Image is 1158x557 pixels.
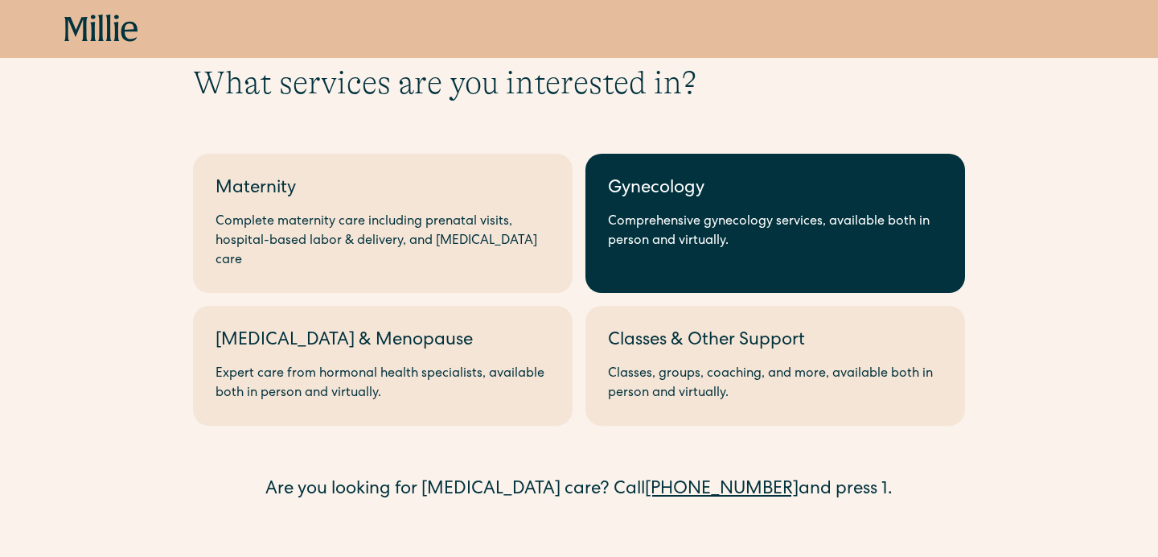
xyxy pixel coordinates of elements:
a: MaternityComplete maternity care including prenatal visits, hospital-based labor & delivery, and ... [193,154,573,293]
div: Gynecology [608,176,942,203]
div: Classes, groups, coaching, and more, available both in person and virtually. [608,365,942,403]
div: Classes & Other Support [608,328,942,355]
a: [PHONE_NUMBER] [645,481,799,499]
div: Maternity [216,176,550,203]
div: Expert care from hormonal health specialists, available both in person and virtually. [216,365,550,403]
div: Are you looking for [MEDICAL_DATA] care? Call and press 1. [193,477,965,504]
div: Complete maternity care including prenatal visits, hospital-based labor & delivery, and [MEDICAL_... [216,212,550,270]
h1: What services are you interested in? [193,64,965,102]
a: GynecologyComprehensive gynecology services, available both in person and virtually. [585,154,965,293]
div: [MEDICAL_DATA] & Menopause [216,328,550,355]
div: Comprehensive gynecology services, available both in person and virtually. [608,212,942,251]
a: [MEDICAL_DATA] & MenopauseExpert care from hormonal health specialists, available both in person ... [193,306,573,426]
a: Classes & Other SupportClasses, groups, coaching, and more, available both in person and virtually. [585,306,965,426]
